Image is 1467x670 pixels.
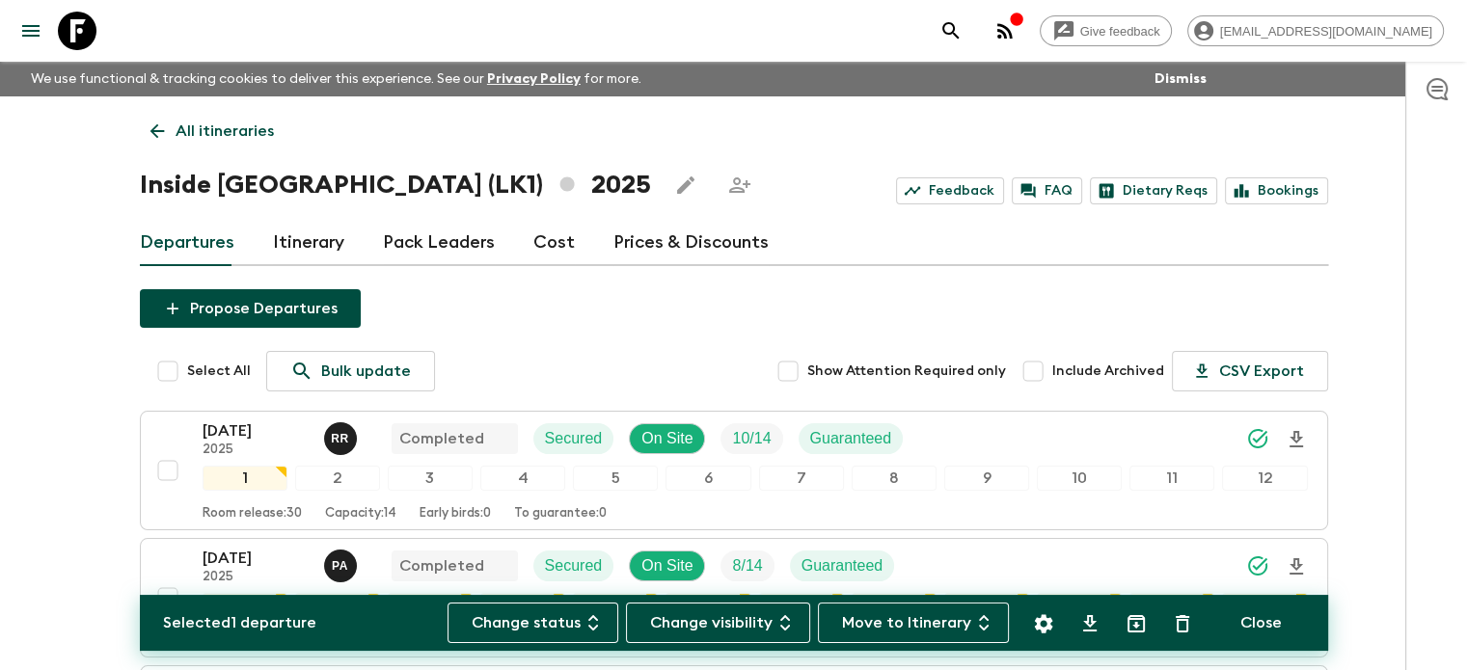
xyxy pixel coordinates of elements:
[1246,554,1269,577] svg: Synced Successfully
[266,351,435,391] a: Bulk update
[1129,593,1214,618] div: 11
[944,593,1029,618] div: 9
[187,362,251,381] span: Select All
[176,120,274,143] p: All itineraries
[140,538,1328,657] button: [DATE]2025Prasad AdikariCompletedSecuredOn SiteTrip FillGuaranteed123456789101112Room release:7Ca...
[533,423,614,454] div: Secured
[1187,15,1444,46] div: [EMAIL_ADDRESS][DOMAIN_NAME]
[1037,466,1122,491] div: 10
[1052,362,1164,381] span: Include Archived
[388,593,473,618] div: 3
[720,166,759,204] span: Share this itinerary
[1222,593,1307,618] div: 12
[896,177,1004,204] a: Feedback
[626,603,810,643] button: Change visibility
[448,603,618,643] button: Change status
[140,411,1328,530] button: [DATE]2025Ramli Raban CompletedSecuredOn SiteTrip FillGuaranteed123456789101112Room release:30Cap...
[1163,604,1202,643] button: Delete
[399,427,484,450] p: Completed
[1225,177,1328,204] a: Bookings
[1070,24,1171,39] span: Give feedback
[1012,177,1082,204] a: FAQ
[1040,15,1172,46] a: Give feedback
[203,593,287,618] div: 1
[324,555,361,571] span: Prasad Adikari
[12,12,50,50] button: menu
[807,362,1006,381] span: Show Attention Required only
[203,466,287,491] div: 1
[140,289,361,328] button: Propose Departures
[383,220,495,266] a: Pack Leaders
[399,554,484,577] p: Completed
[140,112,285,150] a: All itineraries
[163,611,316,634] p: Selected 1 departure
[203,419,309,442] p: [DATE]
[203,506,302,522] p: Room release: 30
[1071,604,1109,643] button: Download CSV
[533,550,614,581] div: Secured
[732,554,762,577] p: 8 / 14
[140,166,651,204] h1: Inside [GEOGRAPHIC_DATA] (LK1) 2025
[613,220,769,266] a: Prices & Discounts
[810,427,892,450] p: Guaranteed
[1129,466,1214,491] div: 11
[1150,66,1211,93] button: Dismiss
[573,466,658,491] div: 5
[1285,555,1308,578] svg: Download Onboarding
[759,466,844,491] div: 7
[1222,466,1307,491] div: 12
[1246,427,1269,450] svg: Synced Successfully
[480,466,565,491] div: 4
[852,466,937,491] div: 8
[325,506,396,522] p: Capacity: 14
[1285,428,1308,451] svg: Download Onboarding
[480,593,565,618] div: 4
[1117,604,1155,643] button: Archive (Completed, Cancelled or Unsynced Departures only)
[720,423,782,454] div: Trip Fill
[944,466,1029,491] div: 9
[533,220,575,266] a: Cost
[759,593,844,618] div: 7
[1037,593,1122,618] div: 10
[641,427,693,450] p: On Site
[1172,351,1328,391] button: CSV Export
[140,220,234,266] a: Departures
[487,72,581,86] a: Privacy Policy
[203,570,309,585] p: 2025
[666,166,705,204] button: Edit this itinerary
[720,550,774,581] div: Trip Fill
[295,466,380,491] div: 2
[666,593,750,618] div: 6
[852,593,937,618] div: 8
[324,428,361,443] span: Ramli Raban
[545,554,603,577] p: Secured
[273,220,344,266] a: Itinerary
[203,547,309,570] p: [DATE]
[295,593,380,618] div: 2
[641,554,693,577] p: On Site
[1209,24,1443,39] span: [EMAIL_ADDRESS][DOMAIN_NAME]
[629,423,705,454] div: On Site
[545,427,603,450] p: Secured
[420,506,491,522] p: Early birds: 0
[666,466,750,491] div: 6
[514,506,607,522] p: To guarantee: 0
[1024,604,1063,643] button: Settings
[573,593,658,618] div: 5
[629,550,705,581] div: On Site
[321,360,411,383] p: Bulk update
[932,12,970,50] button: search adventures
[801,554,883,577] p: Guaranteed
[1217,603,1305,643] button: Close
[388,466,473,491] div: 3
[732,427,771,450] p: 10 / 14
[23,62,649,96] p: We use functional & tracking cookies to deliver this experience. See our for more.
[203,442,309,458] p: 2025
[1090,177,1217,204] a: Dietary Reqs
[818,603,1009,643] button: Move to Itinerary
